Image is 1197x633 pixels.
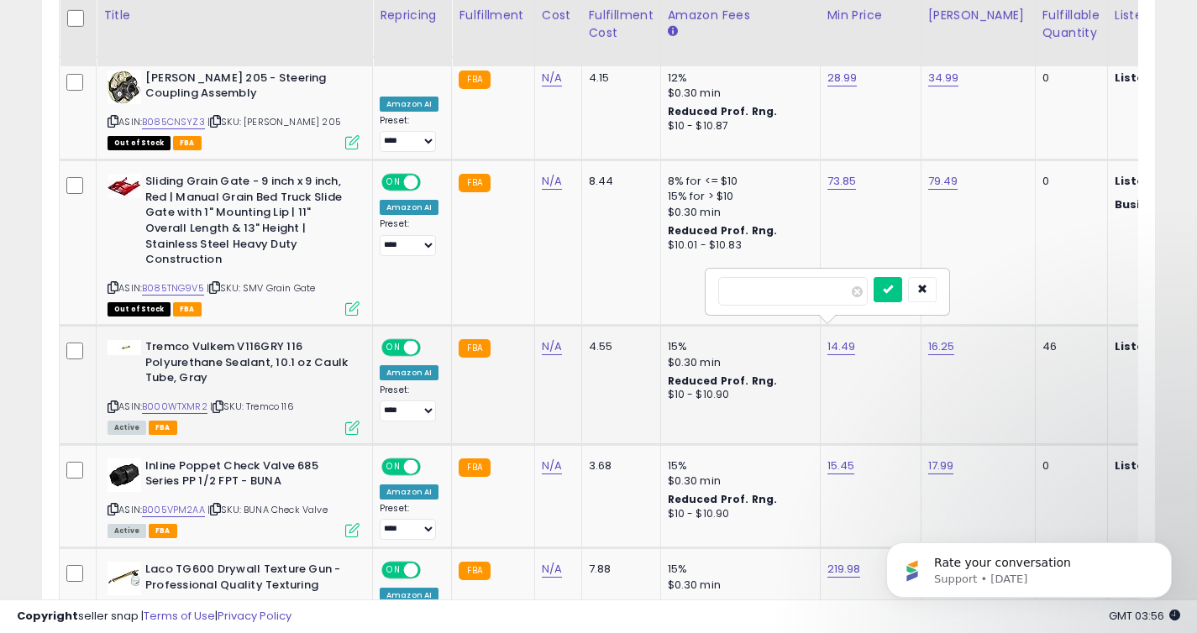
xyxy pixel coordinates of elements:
[668,24,678,39] small: Amazon Fees.
[108,174,360,314] div: ASIN:
[142,503,205,517] a: B005VPM2AA
[207,281,316,295] span: | SKU: SMV Grain Gate
[827,458,855,474] a: 15.45
[149,421,177,435] span: FBA
[383,459,404,473] span: ON
[108,458,360,536] div: ASIN:
[827,70,858,86] a: 28.99
[108,136,171,150] span: All listings that are currently out of stock and unavailable for purchase on Amazon
[108,302,171,316] span: All listings that are currently out of stock and unavailable for purchase on Amazon
[668,562,807,577] div: 15%
[668,492,778,506] b: Reduced Prof. Rng.
[108,340,141,355] img: 11WbmdI1VkL._SL40_.jpg
[542,70,562,86] a: N/A
[108,71,141,104] img: 5106z-Ltd5L._SL40_.jpg
[1042,71,1095,86] div: 0
[418,175,445,190] span: OFF
[418,563,445,578] span: OFF
[668,189,807,204] div: 15% for > $10
[108,458,141,492] img: 41IqRi5jMJL._SL40_.jpg
[1115,173,1191,189] b: Listed Price:
[668,205,807,220] div: $0.30 min
[380,503,438,541] div: Preset:
[668,473,807,489] div: $0.30 min
[589,562,648,577] div: 7.88
[380,200,438,215] div: Amazon AI
[668,71,807,86] div: 12%
[108,339,360,432] div: ASIN:
[1042,458,1095,473] div: 0
[380,115,438,153] div: Preset:
[17,609,291,625] div: seller snap | |
[207,115,341,128] span: | SKU: [PERSON_NAME] 205
[142,281,204,296] a: B085TNG9V5
[142,400,207,414] a: B000WTXMR2
[668,174,807,189] div: 8% for <= $10
[589,71,648,86] div: 4.15
[1115,338,1191,354] b: Listed Price:
[668,238,807,253] div: $10.01 - $10.83
[589,174,648,189] div: 8.44
[383,563,404,578] span: ON
[145,562,349,597] b: Laco TG600 Drywall Texture Gun - Professional Quality Texturing
[827,338,856,355] a: 14.49
[861,507,1197,625] iframe: Intercom notifications message
[218,608,291,624] a: Privacy Policy
[668,86,807,101] div: $0.30 min
[418,341,445,355] span: OFF
[668,104,778,118] b: Reduced Prof. Rng.
[144,608,215,624] a: Terms of Use
[542,458,562,474] a: N/A
[827,7,914,24] div: Min Price
[1042,339,1095,354] div: 46
[668,578,807,593] div: $0.30 min
[928,7,1028,24] div: [PERSON_NAME]
[380,218,438,256] div: Preset:
[1042,174,1095,189] div: 0
[459,174,490,192] small: FBA
[827,561,861,578] a: 219.98
[459,71,490,89] small: FBA
[928,70,959,86] a: 34.99
[210,400,294,413] span: | SKU: Tremco 116
[173,302,202,316] span: FBA
[459,562,490,580] small: FBA
[542,173,562,190] a: N/A
[668,374,778,388] b: Reduced Prof. Rng.
[380,484,438,500] div: Amazon AI
[380,97,438,112] div: Amazon AI
[103,7,365,24] div: Title
[145,71,349,106] b: [PERSON_NAME] 205 - Steering Coupling Assembly
[668,223,778,238] b: Reduced Prof. Rng.
[542,7,575,24] div: Cost
[145,174,349,271] b: Sliding Grain Gate - 9 inch x 9 inch, Red | Manual Grain Bed Truck Slide Gate with 1" Mounting Li...
[418,459,445,473] span: OFF
[108,421,146,435] span: All listings currently available for purchase on Amazon
[108,71,360,149] div: ASIN:
[668,355,807,370] div: $0.30 min
[380,7,444,24] div: Repricing
[380,385,438,422] div: Preset:
[380,365,438,380] div: Amazon AI
[542,561,562,578] a: N/A
[459,7,527,24] div: Fulfillment
[542,338,562,355] a: N/A
[1115,70,1191,86] b: Listed Price:
[668,119,807,133] div: $10 - $10.87
[928,458,954,474] a: 17.99
[108,524,146,538] span: All listings currently available for purchase on Amazon
[459,458,490,477] small: FBA
[173,136,202,150] span: FBA
[1042,7,1100,42] div: Fulfillable Quantity
[827,173,857,190] a: 73.85
[383,175,404,190] span: ON
[928,338,955,355] a: 16.25
[589,7,654,42] div: Fulfillment Cost
[928,173,958,190] a: 79.49
[668,458,807,473] div: 15%
[589,458,648,473] div: 3.68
